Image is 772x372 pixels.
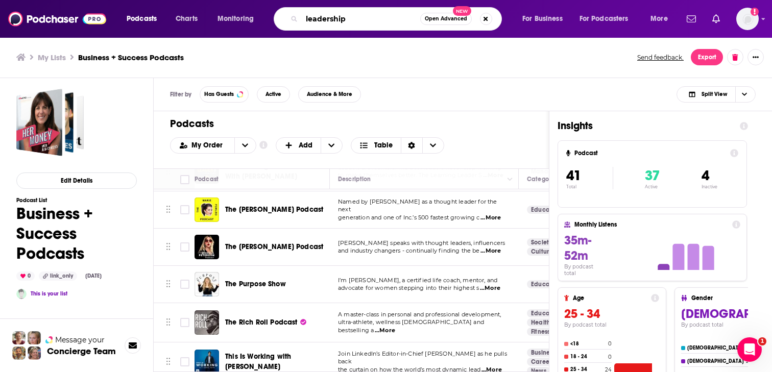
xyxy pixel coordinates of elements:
[566,184,613,189] p: Total
[225,279,286,289] a: The Purpose Show
[283,7,512,31] div: Search podcasts, credits, & more...
[195,310,219,335] img: The Rich Roll Podcast
[645,184,660,189] p: Active
[176,12,198,26] span: Charts
[338,284,479,291] span: advocate for women stepping into their highest s
[225,352,326,372] a: This Is Working with [PERSON_NAME]
[338,239,505,246] span: [PERSON_NAME] speaks with thought leaders, influencers
[298,86,361,103] button: Audience & More
[645,167,660,184] span: 37
[171,142,234,149] button: open menu
[180,205,189,214] span: Toggle select row
[165,202,172,217] button: Move
[702,184,717,189] p: Inactive
[276,137,343,154] h2: + Add
[522,12,563,26] span: For Business
[225,352,291,371] span: This Is Working with [PERSON_NAME]
[195,235,219,259] img: The Mikhaila Peterson Podcast
[515,11,575,27] button: open menu
[527,238,556,246] a: Society
[527,358,558,366] a: Careers
[480,214,501,222] span: ...More
[504,173,516,186] button: Column Actions
[210,11,267,27] button: open menu
[338,350,507,365] span: Join LinkedIn’s Editor-in-Chief [PERSON_NAME] as he pulls back
[634,53,687,62] button: Send feedback.
[527,328,554,336] a: Fitness
[12,346,26,360] img: Jon Profile
[564,306,659,321] h3: 25 - 34
[736,8,759,30] button: Show profile menu
[165,315,172,330] button: Move
[28,346,41,360] img: Barbara Profile
[570,354,606,360] h4: 18 - 24
[200,86,249,103] button: Has Guests
[180,357,189,366] span: Toggle select row
[16,197,137,204] h3: Podcast List
[527,247,557,256] a: Culture
[8,9,106,29] a: Podchaser - Follow, Share and Rate Podcasts
[608,340,612,347] h4: 0
[28,331,41,344] img: Jules Profile
[195,272,219,296] img: The Purpose Show
[165,239,172,255] button: Move
[527,309,565,317] a: Education
[218,12,254,26] span: Monitoring
[650,12,668,26] span: More
[225,205,323,215] a: The [PERSON_NAME] Podcast
[573,294,647,302] h4: Age
[643,11,681,27] button: open menu
[574,150,726,157] h4: Podcast
[16,289,27,299] img: Lauren Kingsley
[165,277,172,292] button: Move
[180,318,189,327] span: Toggle select row
[127,12,157,26] span: Podcasts
[39,271,77,281] div: link_only
[78,53,184,62] h3: Business + Success Podcasts
[574,221,728,228] h4: Monthly Listens
[564,321,659,328] h4: By podcast total
[374,142,393,149] span: Table
[338,277,497,284] span: I’m [PERSON_NAME], a certified life coach, mentor, and
[16,271,35,281] div: 0
[180,242,189,252] span: Toggle select row
[453,6,471,16] span: New
[81,272,106,280] div: [DATE]
[338,311,501,318] span: A master-class in personal and professional development,
[16,89,84,156] span: Business + Success Podcasts
[266,91,281,97] span: Active
[225,242,323,252] a: The [PERSON_NAME] Podcast
[195,197,219,222] img: The Marie Forleo Podcast
[119,11,170,27] button: open menu
[47,346,116,356] h3: Concierge Team
[234,138,256,153] button: open menu
[338,198,497,213] span: Named by [PERSON_NAME] as a thought leader for the next
[55,335,105,345] span: Message your
[302,11,420,27] input: Search podcasts, credits, & more...
[338,214,480,221] span: generation and one of Inc.’s 500 fastest growing c
[677,86,756,103] button: Choose View
[16,204,137,263] h1: Business + Success Podcasts
[299,142,312,149] span: Add
[225,317,306,328] a: The Rich Roll Podcast
[683,10,700,28] a: Show notifications dropdown
[708,10,724,28] a: Show notifications dropdown
[12,331,26,344] img: Sydney Profile
[702,167,709,184] span: 4
[225,318,298,327] span: The Rich Roll Podcast
[566,167,581,184] span: 41
[527,349,559,357] a: Business
[687,358,744,364] h4: [DEMOGRAPHIC_DATA]
[180,280,189,289] span: Toggle select row
[527,280,565,288] a: Education
[170,117,524,130] h1: Podcasts
[338,247,480,254] span: and industry changers - continually finding the be
[257,86,290,103] button: Active
[225,242,323,251] span: The [PERSON_NAME] Podcast
[570,341,606,347] h4: <18
[351,137,444,154] button: Choose View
